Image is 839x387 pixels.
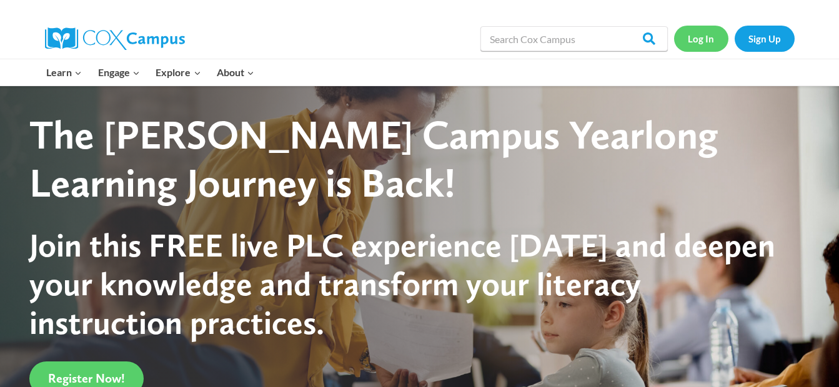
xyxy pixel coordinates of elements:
[39,59,262,86] nav: Primary Navigation
[480,26,668,51] input: Search Cox Campus
[39,59,91,86] button: Child menu of Learn
[209,59,262,86] button: Child menu of About
[29,111,787,207] div: The [PERSON_NAME] Campus Yearlong Learning Journey is Back!
[48,371,125,386] span: Register Now!
[90,59,148,86] button: Child menu of Engage
[674,26,795,51] nav: Secondary Navigation
[735,26,795,51] a: Sign Up
[674,26,728,51] a: Log In
[45,27,185,50] img: Cox Campus
[29,225,775,343] span: Join this FREE live PLC experience [DATE] and deepen your knowledge and transform your literacy i...
[148,59,209,86] button: Child menu of Explore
